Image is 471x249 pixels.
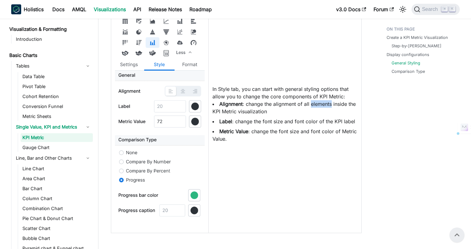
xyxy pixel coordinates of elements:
a: AMQL [68,4,90,14]
a: Visualizations [90,4,130,14]
a: Data Table [21,72,93,81]
a: Conversion Funnel [21,102,93,111]
kbd: K [449,6,455,12]
a: Release Notes [145,4,186,14]
strong: Metric Value [219,128,248,134]
nav: Docs sidebar [5,19,98,249]
a: Display configurations [387,52,429,58]
a: Gauge Chart [21,143,93,152]
a: Bubble Chart [21,234,93,243]
button: Search (Command+K) [412,4,460,15]
a: Pivot Table [21,82,93,91]
a: Step-by-[PERSON_NAME] [392,43,441,49]
span: Search [420,7,442,12]
a: Comparison Type [392,68,425,74]
a: Basic Charts [7,51,93,60]
a: Visualization & Formatting [7,25,93,34]
img: Holistics [11,4,21,14]
a: Metric Sheets [21,112,93,121]
a: KPI Metric [21,133,93,142]
a: Area Chart [21,174,93,183]
a: Forum [370,4,397,14]
a: Introduction [14,35,93,44]
li: : change the font size and font color of Metric Value. [212,128,358,143]
a: Column Chart [21,194,93,203]
strong: Label [219,118,232,125]
a: Line Chart [21,164,93,173]
a: Roadmap [186,4,216,14]
kbd: ⌘ [441,6,448,12]
button: Switch between dark and light mode (currently light mode) [398,4,408,14]
strong: Alignment [219,101,243,107]
button: Scroll back to top [450,228,464,242]
li: : change the alignment of all elements inside the KPI Metric visualization [212,100,358,115]
a: Cohort Retention [21,92,93,101]
a: Combination Chart [21,204,93,213]
a: Pie Chart & Donut Chart [21,214,93,223]
a: General Styling [392,60,420,66]
a: Bar Chart [21,184,93,193]
a: Scatter Chart [21,224,93,233]
li: : change the font size and font color of the KPI label [212,118,358,125]
b: Holistics [24,6,44,13]
a: API [130,4,145,14]
a: Create a KPI Metric Visualization [387,35,448,40]
a: Docs [49,4,68,14]
a: v3.0 Docs [332,4,370,14]
a: HolisticsHolistics [11,4,44,14]
a: Single Value, KPI and Metrics [14,122,93,132]
a: Tables [14,61,93,71]
a: Line, Bar and Other Charts [14,153,93,163]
